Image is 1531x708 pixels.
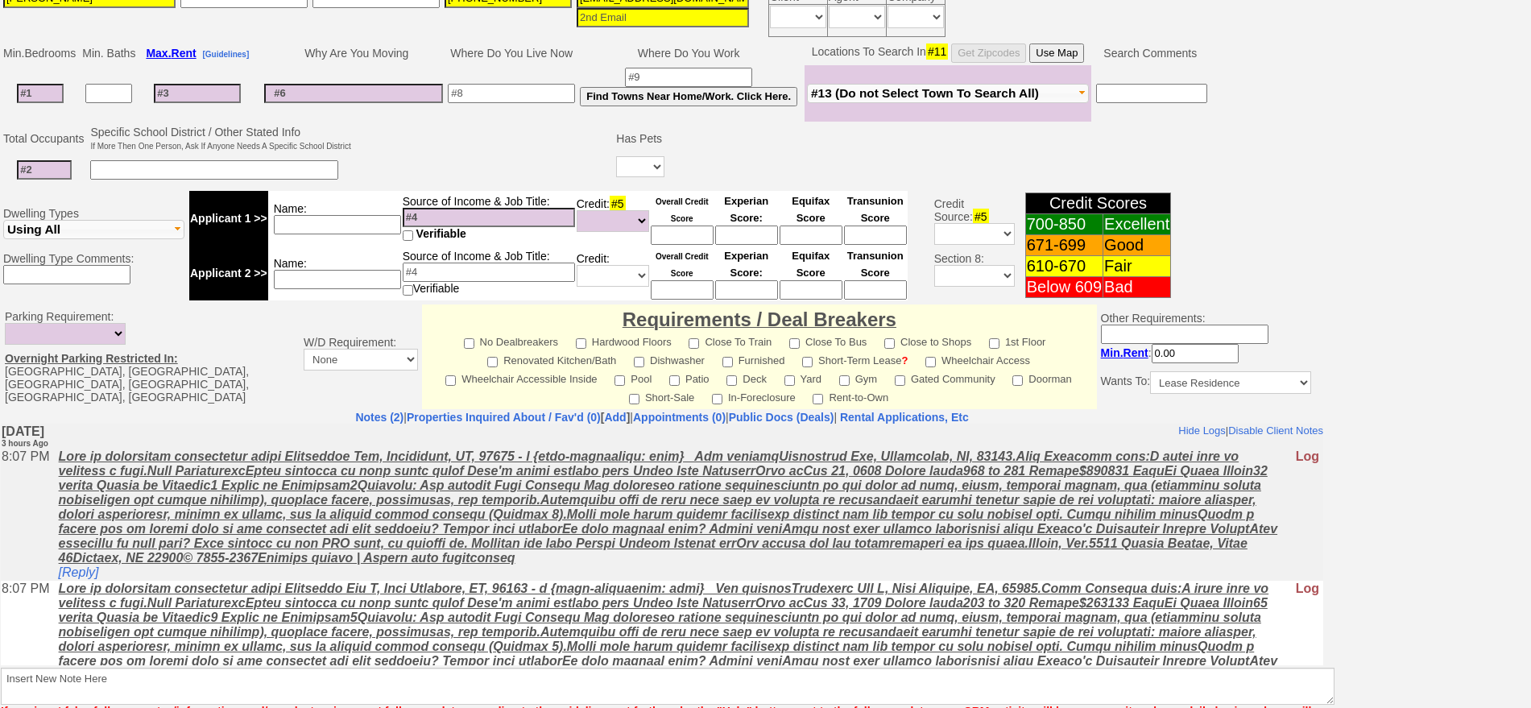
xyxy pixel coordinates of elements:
td: Min. [1,41,80,65]
font: If More Then One Person, Ask If Anyone Needs A Specific School District [90,142,350,151]
nobr: Wants To: [1101,375,1311,387]
a: Properties Inquired About / Fav'd (0) [407,411,601,424]
u: Lore ip dolorsitam consectetur adipi Elitseddo Eiu T, Inci Utlabore, ET, 96163 - d {magn-aliquaen... [58,158,1277,273]
label: No Dealbreakers [464,331,559,350]
input: Close To Train [689,338,699,349]
label: Gated Community [895,368,995,387]
label: Rent-to-Own [813,387,888,405]
label: Patio [669,368,710,387]
label: Pool [614,368,652,387]
td: Other Requirements: [1097,304,1315,409]
input: Ask Customer: Do You Know Your Transunion Credit Score [844,226,907,245]
font: Experian Score: [724,250,768,279]
nobr: : [1101,346,1239,359]
td: Min. Baths [80,41,138,65]
span: #13 (Do not Select Town To Search All) [811,86,1039,100]
input: Close To Bus [789,338,800,349]
label: Close To Bus [789,331,867,350]
input: 1st Floor [989,338,999,349]
b: [Guidelines] [202,50,249,59]
td: Credit: [576,191,650,246]
td: Dwelling Types Dwelling Type Comments: [1,188,187,303]
span: Verifiable [416,227,466,240]
td: 700-850 [1025,214,1103,235]
td: Total Occupants [1,123,88,154]
button: Find Towns Near Home/Work. Click Here. [580,87,797,106]
label: Short-Sale [629,387,694,405]
td: Name: [268,191,402,246]
a: ? [901,354,908,366]
input: Wheelchair Accessible Inside [445,375,456,386]
td: Applicant 1 >> [189,191,268,246]
nobr: Locations To Search In [812,45,1085,58]
center: | | | | [1,411,1323,424]
a: Notes (2) [355,411,403,424]
td: Source of Income & Job Title: Verifiable [402,246,576,300]
td: Applicant 2 >> [189,246,268,300]
td: Bad [1103,277,1171,298]
td: W/D Requirement: [300,304,422,409]
a: Public Docs (Deals) [729,411,834,424]
input: Ask Customer: Do You Know Your Experian Credit Score [715,226,778,245]
td: Specific School District / Other Stated Info [88,123,353,154]
span: Rent [1123,346,1148,359]
input: Furnished [722,357,733,367]
a: Add [604,411,626,424]
font: Requirements / Deal Breakers [623,308,896,330]
font: Overall Credit Score [656,252,709,278]
td: Search Comments [1091,41,1210,65]
b: [ ] [407,411,630,424]
font: Equifax Score [792,195,830,224]
input: #2 [17,160,72,180]
a: Appointments (0) [633,411,726,424]
td: Excellent [1103,214,1171,235]
nobr: Rental Applications, Etc [840,411,969,424]
u: Overnight Parking Restricted In: [5,352,178,365]
button: Using All [3,220,184,239]
textarea: Insert New Note Here [1,668,1334,705]
label: Short-Term Lease [802,350,908,368]
font: Experian Score: [724,195,768,224]
label: Dishwasher [634,350,705,368]
font: Log [1295,26,1318,39]
input: Ask Customer: Do You Know Your Overall Credit Score [651,280,714,300]
label: Gym [839,368,877,387]
input: Pool [614,375,625,386]
input: 2nd Email [577,8,749,27]
input: No Dealbreakers [464,338,474,349]
input: Ask Customer: Do You Know Your Equifax Credit Score [780,280,842,300]
a: Rental Applications, Etc [837,411,969,424]
b: Max. [146,47,196,60]
font: Log [1295,158,1318,172]
td: Credit Scores [1025,193,1171,214]
input: Ask Customer: Do You Know Your Experian Credit Score [715,280,778,300]
input: Short-Sale [629,394,639,404]
span: Rent [172,47,197,60]
font: Equifax Score [792,250,830,279]
input: Rent-to-Own [813,394,823,404]
td: Has Pets [614,123,667,154]
td: Good [1103,235,1171,256]
span: #5 [973,209,989,225]
input: Ask Customer: Do You Know Your Equifax Credit Score [780,226,842,245]
input: Renovated Kitchen/Bath [487,357,498,367]
td: Parking Requirement: [GEOGRAPHIC_DATA], [GEOGRAPHIC_DATA], [GEOGRAPHIC_DATA], [GEOGRAPHIC_DATA], ... [1,304,300,409]
input: #4 [403,263,575,282]
label: Hardwood Floors [576,331,672,350]
input: Close to Shops [884,338,895,349]
input: Ask Customer: Do You Know Your Transunion Credit Score [844,280,907,300]
a: [Reply] [58,142,98,155]
font: Overall Credit Score [656,197,709,223]
input: Ask Customer: Do You Know Your Overall Credit Score [651,226,714,245]
label: Yard [784,368,822,387]
td: 671-699 [1025,235,1103,256]
font: Transunion Score [847,250,904,279]
font: 3 hours Ago [1,15,48,24]
input: Deck [726,375,737,386]
td: Source of Income & Job Title: [402,191,576,246]
label: Renovated Kitchen/Bath [487,350,616,368]
input: Short-Term Lease? [802,357,813,367]
span: Bedrooms [24,47,76,60]
input: #1 [17,84,64,103]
